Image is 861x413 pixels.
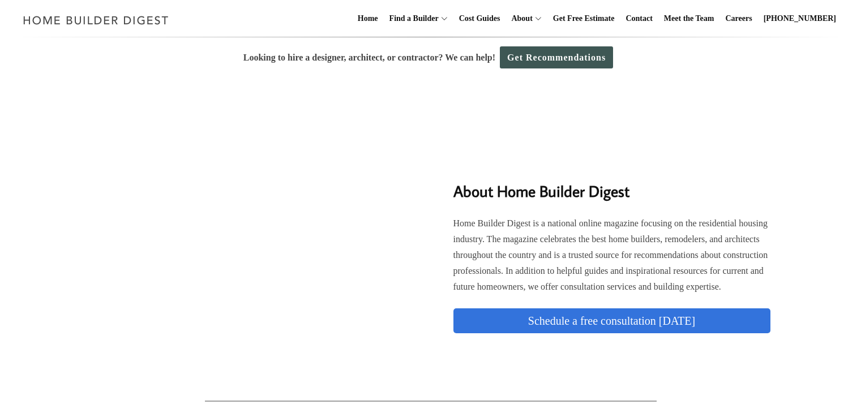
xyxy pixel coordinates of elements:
a: [PHONE_NUMBER] [759,1,841,37]
a: Meet the Team [659,1,719,37]
a: Schedule a free consultation [DATE] [453,308,770,333]
a: Get Recommendations [500,46,613,68]
a: Get Free Estimate [549,1,619,37]
p: Home Builder Digest is a national online magazine focusing on the residential housing industry. T... [453,216,770,295]
a: Home [353,1,383,37]
a: Cost Guides [455,1,505,37]
img: Home Builder Digest [18,9,174,31]
h2: About Home Builder Digest [453,164,770,203]
a: About [507,1,532,37]
a: Contact [621,1,657,37]
a: Careers [721,1,757,37]
a: Find a Builder [385,1,439,37]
